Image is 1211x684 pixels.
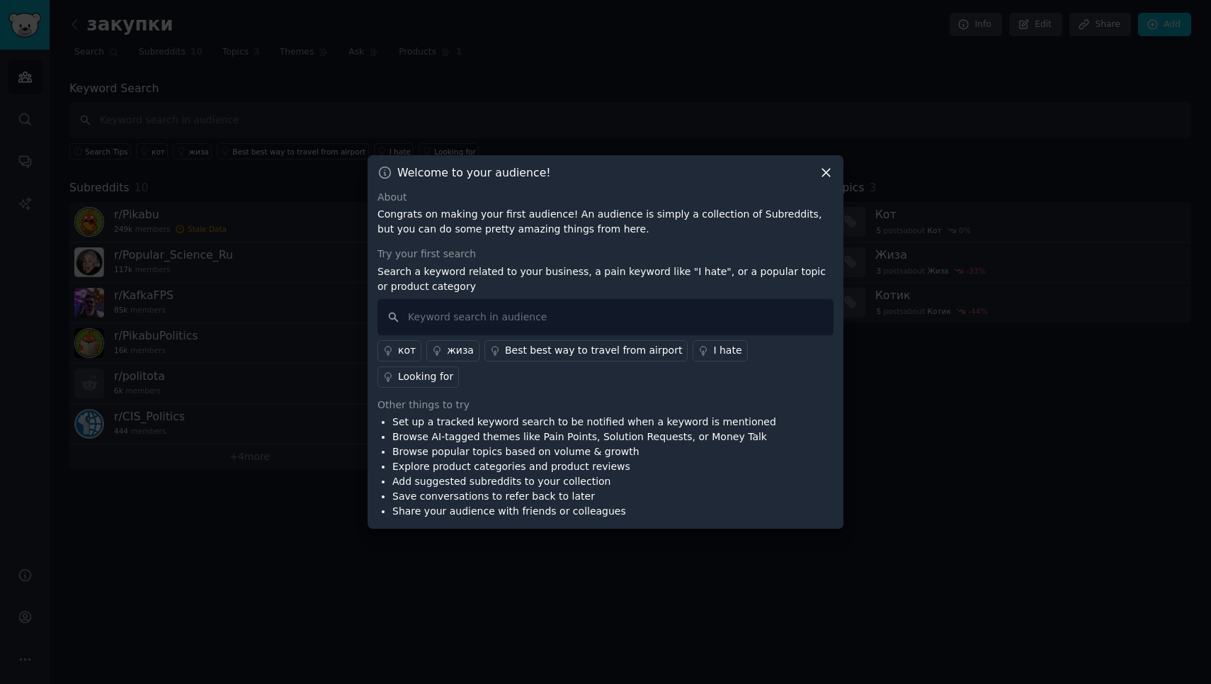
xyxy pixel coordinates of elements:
[447,343,474,358] div: жиза
[484,340,688,361] a: Best best way to travel from airport
[392,430,776,444] li: Browse AI-tagged themes like Pain Points, Solution Requests, or Money Talk
[392,504,776,519] li: Share your audience with friends or colleagues
[505,343,682,358] div: Best best way to travel from airport
[392,444,776,459] li: Browse popular topics based on volume & growth
[392,474,776,489] li: Add suggested subreddits to your collection
[713,343,741,358] div: I hate
[397,165,551,180] h3: Welcome to your audience!
[377,366,459,388] a: Looking for
[392,489,776,504] li: Save conversations to refer back to later
[377,190,834,205] div: About
[377,340,421,361] a: кот
[398,369,453,384] div: Looking for
[693,340,747,361] a: I hate
[377,398,834,413] div: Other things to try
[392,415,776,430] li: Set up a tracked keyword search to be notified when a keyword is mentioned
[398,343,416,358] div: кот
[377,299,834,335] input: Keyword search in audience
[426,340,479,361] a: жиза
[377,247,834,262] div: Try your first search
[377,207,834,237] p: Congrats on making your first audience! An audience is simply a collection of Subreddits, but you...
[377,264,834,294] p: Search a keyword related to your business, a pain keyword like "I hate", or a popular topic or pr...
[392,459,776,474] li: Explore product categories and product reviews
